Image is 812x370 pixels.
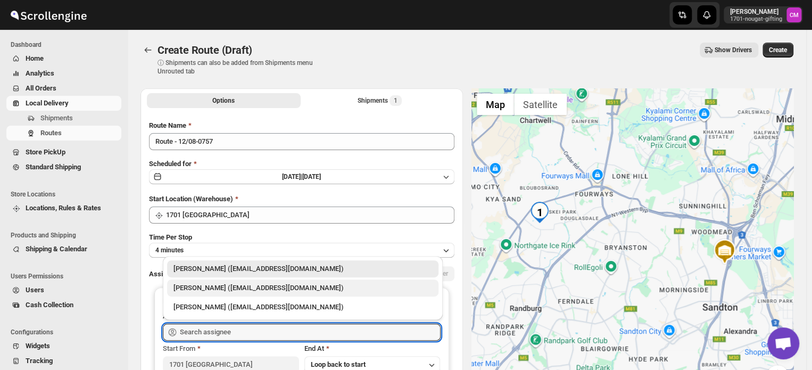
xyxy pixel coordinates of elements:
[6,339,121,353] button: Widgets
[26,245,87,253] span: Shipping & Calendar
[11,328,122,336] span: Configurations
[147,93,301,108] button: All Route Options
[173,302,432,313] div: [PERSON_NAME] ([EMAIL_ADDRESS][DOMAIN_NAME])
[767,327,799,359] a: Open chat
[730,7,782,16] p: [PERSON_NAME]
[158,44,252,56] span: Create Route (Draft)
[304,343,441,354] div: End At
[358,95,402,106] div: Shipments
[26,357,53,365] span: Tracking
[40,114,73,122] span: Shipments
[786,7,801,22] span: Cleo Moyo
[11,272,122,281] span: Users Permissions
[6,353,121,368] button: Tracking
[11,231,122,240] span: Products and Shipping
[302,173,321,180] span: [DATE]
[6,51,121,66] button: Home
[724,6,802,23] button: User menu
[6,298,121,313] button: Cash Collection
[163,277,443,297] li: Percy Maleto (deliveriesby1701@gmail.com)
[282,173,302,180] span: [DATE] |
[149,169,454,184] button: [DATE]|[DATE]
[700,43,758,57] button: Show Drivers
[11,40,122,49] span: Dashboard
[6,126,121,141] button: Routes
[6,242,121,257] button: Shipping & Calendar
[149,243,454,258] button: 4 minutes
[149,195,233,203] span: Start Location (Warehouse)
[155,246,184,254] span: 4 minutes
[394,96,397,105] span: 1
[790,12,799,19] text: CM
[173,264,432,274] div: [PERSON_NAME] ([EMAIL_ADDRESS][DOMAIN_NAME])
[26,148,65,156] span: Store PickUp
[26,286,44,294] span: Users
[11,190,122,199] span: Store Locations
[149,233,192,241] span: Time Per Stop
[26,342,50,350] span: Widgets
[9,2,88,28] img: ScrollEngine
[763,43,793,57] button: Create
[6,81,121,96] button: All Orders
[149,133,454,150] input: Eg: Bengaluru Route
[26,204,101,212] span: Locations, Rules & Rates
[158,59,325,76] p: ⓘ Shipments can also be added from Shipments menu Unrouted tab
[26,54,44,62] span: Home
[26,163,81,171] span: Standard Shipping
[529,202,550,223] div: 1
[6,66,121,81] button: Analytics
[149,270,178,278] span: Assign to
[26,69,54,77] span: Analytics
[6,111,121,126] button: Shipments
[715,46,752,54] span: Show Drivers
[149,121,186,129] span: Route Name
[6,201,121,216] button: Locations, Rules & Rates
[180,324,441,341] input: Search assignee
[40,129,62,137] span: Routes
[303,93,457,108] button: Selected Shipments
[6,283,121,298] button: Users
[149,160,192,168] span: Scheduled for
[140,43,155,57] button: Routes
[212,96,235,105] span: Options
[26,99,69,107] span: Local Delivery
[26,301,73,309] span: Cash Collection
[163,297,443,316] li: Cleo Moyo (1701jhb@gmail.com)
[769,46,787,54] span: Create
[163,344,195,352] span: Start From
[311,360,366,368] span: Loop back to start
[26,84,56,92] span: All Orders
[163,260,443,277] li: Nick Scher (store@1701luxury.com)
[173,283,432,293] div: [PERSON_NAME] ([EMAIL_ADDRESS][DOMAIN_NAME])
[477,94,514,115] button: Show street map
[730,16,782,22] p: 1701-nougat-gifting
[514,94,567,115] button: Show satellite imagery
[166,207,454,224] input: Search location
